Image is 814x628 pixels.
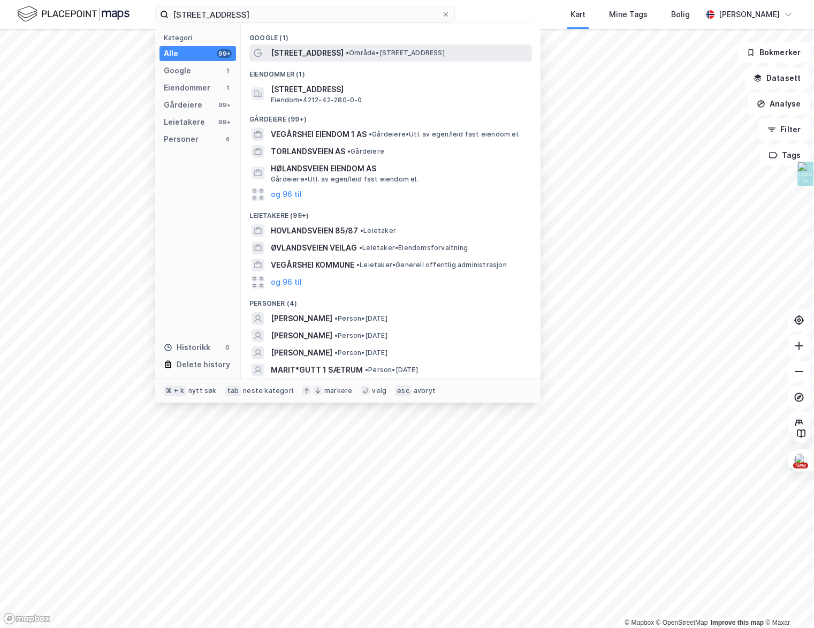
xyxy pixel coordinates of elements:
span: VEGÅRSHEI KOMMUNE [271,259,354,271]
div: Mine Tags [609,8,648,21]
div: 99+ [217,101,232,109]
span: Person • [DATE] [365,366,418,374]
button: og 96 til [271,276,302,289]
span: [STREET_ADDRESS] [271,83,528,96]
span: Leietaker [360,226,396,235]
div: nytt søk [188,387,217,395]
a: OpenStreetMap [656,619,708,626]
button: Analyse [748,93,810,115]
span: HOVLANDSVEIEN 85/87 [271,224,358,237]
div: Historikk [164,341,210,354]
span: [PERSON_NAME] [271,312,332,325]
span: • [369,130,372,138]
div: markere [324,387,352,395]
div: Leietakere [164,116,205,128]
span: [PERSON_NAME] [271,329,332,342]
div: Eiendommer (1) [241,62,541,81]
img: logo.f888ab2527a4732fd821a326f86c7f29.svg [17,5,130,24]
div: avbryt [414,387,436,395]
div: 99+ [217,118,232,126]
button: Bokmerker [737,42,810,63]
a: Mapbox homepage [3,612,50,625]
div: Delete history [177,358,230,371]
span: Gårdeiere • Utl. av egen/leid fast eiendom el. [271,175,419,184]
div: Kontrollprogram for chat [760,577,814,628]
div: 1 [223,66,232,75]
span: Gårdeiere • Utl. av egen/leid fast eiendom el. [369,130,520,139]
a: Improve this map [711,619,764,626]
div: esc [395,385,412,396]
span: Leietaker • Generell offentlig administrasjon [356,261,507,269]
span: • [360,226,363,234]
span: Person • [DATE] [334,331,387,340]
div: Bolig [671,8,690,21]
button: og 96 til [271,188,302,201]
div: neste kategori [243,387,293,395]
a: Mapbox [625,619,654,626]
span: Person • [DATE] [334,349,387,357]
div: 0 [223,343,232,352]
div: ⌘ + k [164,385,186,396]
span: Eiendom • 4212-42-280-0-0 [271,96,362,104]
div: Gårdeiere (99+) [241,107,541,126]
div: Personer [164,133,199,146]
span: VEGÅRSHEI EIENDOM 1 AS [271,128,367,141]
span: • [334,349,338,357]
div: Leietakere (99+) [241,203,541,222]
div: 4 [223,135,232,143]
button: Filter [758,119,810,140]
span: • [365,366,368,374]
span: • [359,244,362,252]
span: • [334,314,338,322]
span: Gårdeiere [347,147,384,156]
span: MARIT*GUTT 1 SÆTRUM [271,364,363,376]
div: 99+ [217,49,232,58]
div: velg [372,387,386,395]
div: Google (1) [241,25,541,44]
div: Google [164,64,191,77]
iframe: Chat Widget [760,577,814,628]
span: • [356,261,360,269]
div: Alle [164,47,178,60]
button: Datasett [744,67,810,89]
input: Søk på adresse, matrikkel, gårdeiere, leietakere eller personer [169,6,442,22]
div: Eiendommer [164,81,210,94]
div: Kart [570,8,585,21]
span: Person • [DATE] [334,314,387,323]
span: TORLANDSVEIEN AS [271,145,345,158]
span: HØLANDSVEIEN EIENDOM AS [271,162,528,175]
div: tab [225,385,241,396]
div: Gårdeiere [164,99,202,111]
button: Tags [760,145,810,166]
div: Personer (4) [241,291,541,310]
span: Område • [STREET_ADDRESS] [346,49,445,57]
span: • [347,147,351,155]
span: [PERSON_NAME] [271,346,332,359]
span: Leietaker • Eiendomsforvaltning [359,244,468,252]
span: ØVLANDSVEIEN VEILAG [271,241,357,254]
div: 1 [223,84,232,92]
div: Kategori [164,34,236,42]
span: [STREET_ADDRESS] [271,47,344,59]
div: [PERSON_NAME] [719,8,780,21]
span: • [346,49,349,57]
span: • [334,331,338,339]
